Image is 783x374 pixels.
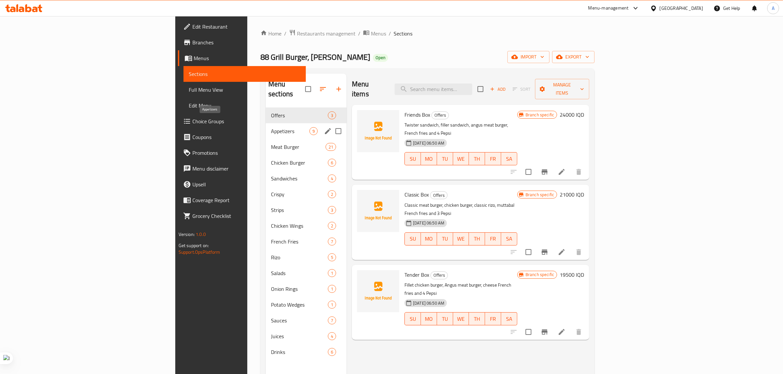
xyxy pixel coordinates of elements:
a: Edit Menu [184,98,306,113]
span: WE [456,234,467,244]
div: Potato Wedges1 [266,297,347,313]
a: Edit menu item [558,328,566,336]
a: Grocery Checklist [178,208,306,224]
div: [GEOGRAPHIC_DATA] [660,5,703,12]
img: Friends Box [357,110,399,152]
div: Sauces [271,316,328,324]
span: Branch specific [523,271,557,278]
span: TU [440,234,451,244]
a: Choice Groups [178,113,306,129]
span: Rizo [271,253,328,261]
button: Branch-specific-item [537,244,552,260]
div: Offers3 [266,107,347,123]
span: Branch specific [523,192,557,198]
a: Support.OpsPlatform [179,248,220,256]
span: TH [472,314,482,324]
span: 4 [328,333,336,339]
span: Coupons [192,133,301,141]
span: Manage items [540,81,584,97]
span: Upsell [192,180,301,188]
button: Add [487,84,508,94]
div: Crispy2 [266,186,347,202]
div: items [328,206,336,214]
span: Sections [394,30,412,37]
span: WE [456,154,467,164]
span: Crispy [271,190,328,198]
li: / [389,30,391,37]
span: Promotions [192,149,301,157]
button: MO [421,312,437,325]
span: MO [424,234,434,244]
span: [DATE] 06:50 AM [410,220,447,226]
button: TU [437,312,453,325]
button: TU [437,232,453,245]
button: Branch-specific-item [537,164,552,180]
div: Strips3 [266,202,347,218]
a: Sections [184,66,306,82]
span: 7 [328,317,336,324]
span: Juices [271,332,328,340]
div: Drinks6 [266,344,347,360]
div: Open [373,54,388,62]
span: 4 [328,175,336,182]
span: 1.0.0 [196,230,206,239]
span: [DATE] 06:50 AM [410,300,447,306]
div: items [328,269,336,277]
nav: Menu sections [266,105,347,362]
div: Chicken Wings2 [266,218,347,234]
div: Offers [430,191,448,199]
img: Tender Box [357,270,399,312]
span: Select to update [522,165,535,179]
a: Upsell [178,176,306,192]
span: 6 [328,160,336,166]
li: / [358,30,360,37]
button: TH [469,312,485,325]
span: Select to update [522,245,535,259]
span: Full Menu View [189,86,301,94]
div: Meat Burger21 [266,139,347,155]
div: items [328,190,336,198]
button: WE [453,312,469,325]
button: SU [404,232,421,245]
button: Manage items [535,79,590,99]
a: Edit menu item [558,248,566,256]
span: Choice Groups [192,117,301,125]
span: SA [504,234,515,244]
span: Grocery Checklist [192,212,301,220]
span: Meat Burger [271,143,326,151]
span: Select section first [508,84,535,94]
button: TH [469,152,485,165]
a: Menu disclaimer [178,161,306,176]
span: Onion Rings [271,285,328,293]
div: Onion Rings1 [266,281,347,297]
nav: breadcrumb [260,29,595,38]
div: Offers [430,271,448,279]
button: FR [485,312,501,325]
span: Friends Box [404,110,430,120]
button: Add section [331,81,347,97]
span: Select section [474,82,487,96]
span: Open [373,55,388,60]
span: Add [489,85,507,93]
input: search [395,83,472,95]
button: import [507,51,550,63]
a: Menus [178,50,306,66]
button: SA [501,152,517,165]
span: Version: [179,230,195,239]
div: Rizo5 [266,249,347,265]
span: Restaurants management [297,30,355,37]
span: Select all sections [301,82,315,96]
button: delete [571,324,587,340]
p: Classic meat burger, chicken burger, classic rizo, muttabal French fries and 3 Pepsi [404,201,517,218]
div: items [328,238,336,245]
button: WE [453,152,469,165]
span: Chicken Wings [271,222,328,230]
span: Strips [271,206,328,214]
span: Chicken Burger [271,159,328,167]
span: TU [440,314,451,324]
a: Menus [363,29,386,38]
span: Drinks [271,348,328,356]
span: WE [456,314,467,324]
